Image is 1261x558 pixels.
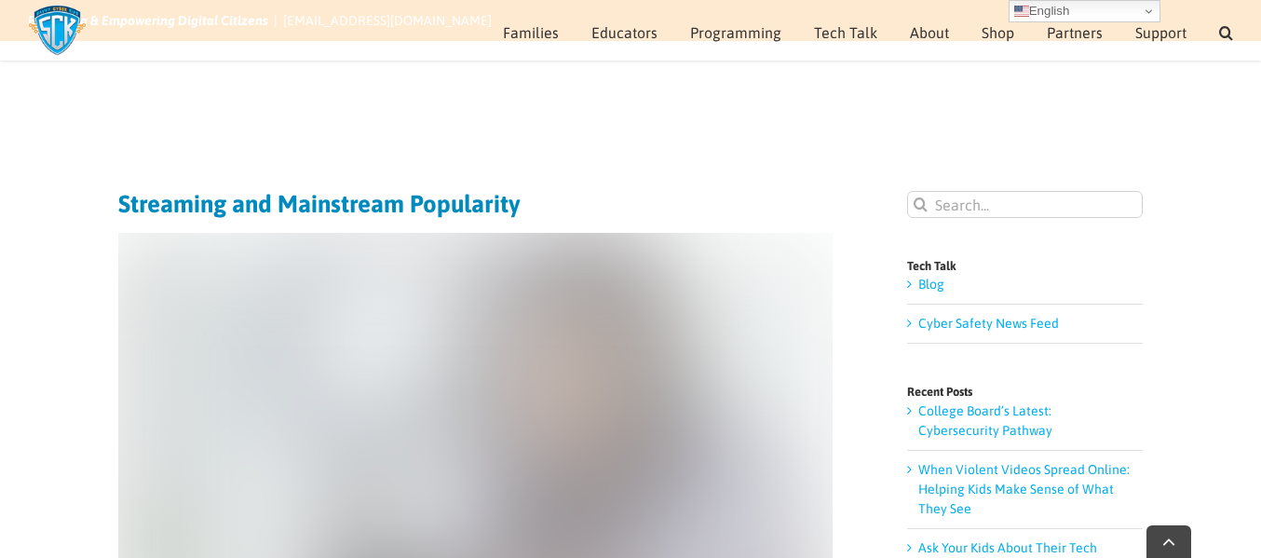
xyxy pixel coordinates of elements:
img: en [1014,4,1029,19]
span: About [910,25,949,40]
h1: Streaming and Mainstream Popularity [118,191,833,217]
span: Programming [690,25,781,40]
input: Search... [907,191,1143,218]
span: Support [1135,25,1186,40]
span: Families [503,25,559,40]
span: Partners [1047,25,1103,40]
span: Educators [591,25,658,40]
h4: Tech Talk [907,260,1143,272]
h4: Recent Posts [907,386,1143,398]
span: Tech Talk [814,25,877,40]
a: College Board’s Latest: Cybersecurity Pathway [918,403,1052,438]
input: Search [907,191,934,218]
a: Blog [918,277,944,292]
a: When Violent Videos Spread Online: Helping Kids Make Sense of What They See [918,462,1130,516]
a: Ask Your Kids About Their Tech [918,540,1097,555]
span: Shop [982,25,1014,40]
img: Savvy Cyber Kids Logo [28,5,87,56]
a: Cyber Safety News Feed [918,316,1059,331]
